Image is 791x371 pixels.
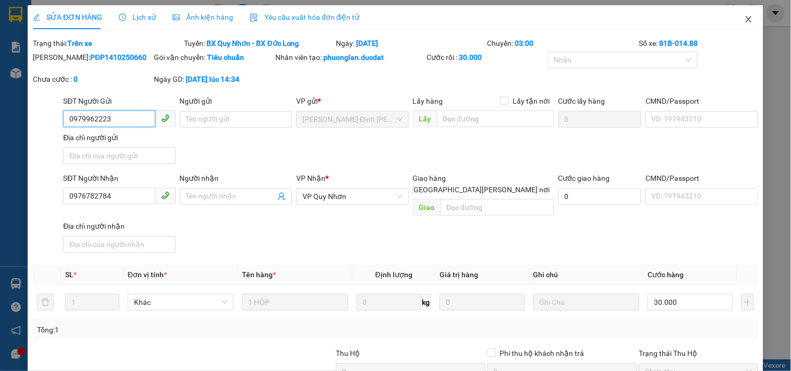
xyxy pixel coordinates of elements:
span: Tên hàng [242,270,276,279]
input: Ghi Chú [533,294,639,311]
span: SL [65,270,74,279]
input: Địa chỉ của người nhận [63,236,175,253]
span: phone [161,114,169,122]
div: Chưa cước : [33,73,152,85]
span: picture [173,14,180,21]
span: clock-circle [119,14,126,21]
span: Yêu cầu xuất hóa đơn điện tử [250,13,360,21]
span: Lịch sử [119,13,156,21]
input: Dọc đường [441,199,554,216]
input: Dọc đường [437,110,554,127]
span: Phan Đình Phùng [302,112,402,127]
label: Cước giao hàng [558,174,610,182]
input: Địa chỉ của người gửi [63,147,175,164]
div: Tổng: 1 [37,324,306,336]
label: Cước lấy hàng [558,97,605,105]
div: Địa chỉ người nhận [63,220,175,232]
span: SỬA ĐƠN HÀNG [33,13,102,21]
b: 30.000 [459,53,482,61]
span: Lấy tận nơi [509,95,554,107]
div: SĐT Người Gửi [63,95,175,107]
span: user-add [277,192,286,201]
b: 0 [74,75,78,83]
span: Phí thu hộ khách nhận trả [496,348,589,359]
div: Cước rồi : [427,52,546,63]
b: [DATE] lúc 14:34 [186,75,240,83]
button: delete [37,294,54,311]
div: CMND/Passport [646,95,758,107]
b: 81B-014.88 [659,39,698,47]
div: CMND/Passport [646,172,758,184]
span: edit [33,14,40,21]
span: Giá trị hàng [440,270,478,279]
span: Định lượng [375,270,412,279]
div: Ngày: [335,38,486,49]
b: [DATE] [356,39,378,47]
span: VP Nhận [296,174,325,182]
span: Giao hàng [413,174,446,182]
b: Tiêu chuẩn [208,53,245,61]
input: Cước giao hàng [558,188,642,205]
span: Đơn vị tính [128,270,167,279]
div: VP gửi [296,95,408,107]
b: phuonglan.ducdat [323,53,384,61]
span: Ảnh kiện hàng [173,13,233,21]
span: Thu Hộ [336,349,360,357]
div: Ngày GD: [154,73,273,85]
button: Close [734,5,763,34]
span: Khác [134,294,227,310]
div: Trạng thái Thu Hộ [639,348,758,359]
span: VP Quy Nhơn [302,189,402,204]
div: Người gửi [180,95,292,107]
span: Cước hàng [648,270,684,279]
span: close [745,15,753,23]
img: icon [250,14,258,22]
button: plus [741,294,754,311]
b: PĐP1410250660 [90,53,147,61]
div: Người nhận [180,172,292,184]
span: Giao [413,199,441,216]
div: Gói vận chuyển: [154,52,273,63]
b: Trên xe [67,39,92,47]
b: 03:00 [515,39,534,47]
span: Lấy hàng [413,97,443,105]
b: BX Quy Nhơn - BX Đức Long [207,39,299,47]
span: Lấy [413,110,437,127]
div: Số xe: [638,38,759,49]
div: Chuyến: [486,38,638,49]
span: phone [161,191,169,200]
div: Tuyến: [184,38,335,49]
div: Địa chỉ người gửi [63,132,175,143]
div: [PERSON_NAME]: [33,52,152,63]
div: Trạng thái: [32,38,184,49]
input: Cước lấy hàng [558,111,642,128]
th: Ghi chú [529,265,643,285]
input: 0 [440,294,525,311]
span: kg [421,294,431,311]
div: Nhân viên tạo: [275,52,425,63]
span: [GEOGRAPHIC_DATA][PERSON_NAME] nơi [408,184,554,195]
input: VD: Bàn, Ghế [242,294,348,311]
div: SĐT Người Nhận [63,172,175,184]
